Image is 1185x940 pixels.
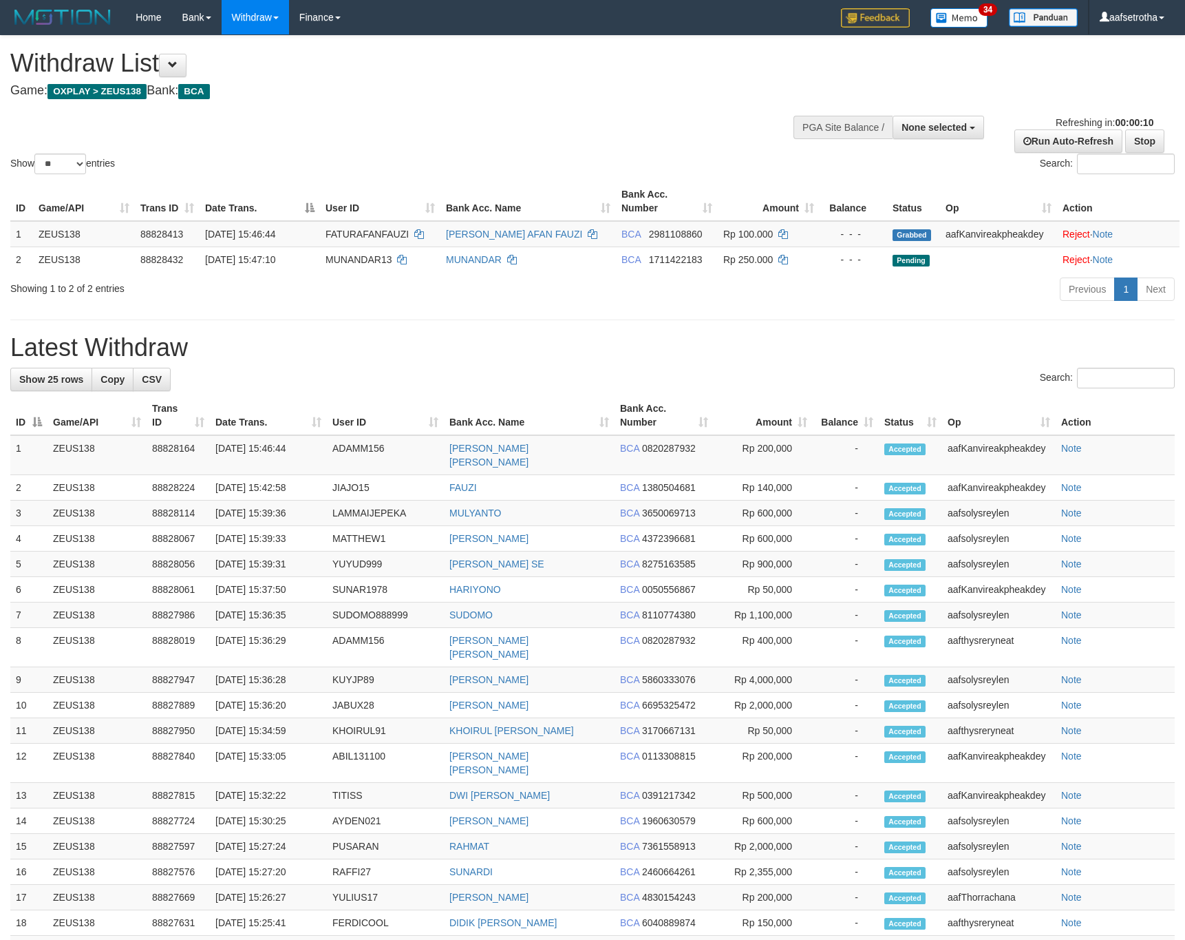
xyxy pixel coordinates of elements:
[642,841,696,852] span: Copy 7361558913 to clipboard
[47,693,147,718] td: ZEUS138
[901,122,967,133] span: None selected
[449,751,529,775] a: [PERSON_NAME] [PERSON_NAME]
[210,396,327,435] th: Date Trans.: activate to sort column ascending
[887,182,940,221] th: Status
[1077,154,1175,174] input: Search:
[327,435,444,475] td: ADAMM156
[714,667,813,693] td: Rp 4,000,000
[147,667,210,693] td: 88827947
[327,834,444,859] td: PUSARAN
[620,790,639,801] span: BCA
[10,7,115,28] img: MOTION_logo.png
[210,603,327,628] td: [DATE] 15:36:35
[100,374,125,385] span: Copy
[327,808,444,834] td: AYDEN021
[147,834,210,859] td: 88827597
[884,816,926,828] span: Accepted
[723,229,773,240] span: Rp 100.000
[813,475,879,501] td: -
[449,725,574,736] a: KHOIRUL [PERSON_NAME]
[47,603,147,628] td: ZEUS138
[1056,396,1175,435] th: Action
[714,475,813,501] td: Rp 140,000
[449,815,529,826] a: [PERSON_NAME]
[147,744,210,783] td: 88827840
[1061,917,1082,928] a: Note
[942,834,1056,859] td: aafsolysreylen
[47,435,147,475] td: ZEUS138
[1061,533,1082,544] a: Note
[642,866,696,877] span: Copy 2460664261 to clipboard
[620,841,639,852] span: BCA
[33,247,135,272] td: ZEUS138
[642,533,696,544] span: Copy 4372396681 to clipboard
[884,483,926,494] span: Accepted
[10,501,47,526] td: 3
[1063,254,1090,265] a: Reject
[884,675,926,687] span: Accepted
[813,501,879,526] td: -
[642,443,696,454] span: Copy 0820287932 to clipboard
[449,892,529,903] a: [PERSON_NAME]
[327,577,444,603] td: SUNAR1978
[1056,117,1153,128] span: Refreshing in:
[1061,790,1082,801] a: Note
[620,482,639,493] span: BCA
[10,783,47,808] td: 13
[327,783,444,808] td: TITISS
[178,84,209,99] span: BCA
[813,577,879,603] td: -
[813,859,879,885] td: -
[10,84,776,98] h4: Game: Bank:
[10,808,47,834] td: 14
[714,808,813,834] td: Rp 600,000
[942,501,1056,526] td: aafsolysreylen
[813,693,879,718] td: -
[813,834,879,859] td: -
[620,700,639,711] span: BCA
[10,435,47,475] td: 1
[620,751,639,762] span: BCA
[1060,278,1115,301] a: Previous
[714,718,813,744] td: Rp 50,000
[979,3,997,16] span: 34
[444,396,615,435] th: Bank Acc. Name: activate to sort column ascending
[320,182,440,221] th: User ID: activate to sort column ascending
[327,628,444,667] td: ADAMM156
[47,501,147,526] td: ZEUS138
[620,508,639,519] span: BCA
[616,182,718,221] th: Bank Acc. Number: activate to sort column ascending
[327,603,444,628] td: SUDOMO888999
[10,667,47,693] td: 9
[620,725,639,736] span: BCA
[449,584,501,595] a: HARIYONO
[10,154,115,174] label: Show entries
[10,859,47,885] td: 16
[10,50,776,77] h1: Withdraw List
[642,609,696,620] span: Copy 8110774380 to clipboard
[47,475,147,501] td: ZEUS138
[33,221,135,247] td: ZEUS138
[327,667,444,693] td: KUYJP89
[34,154,86,174] select: Showentries
[1061,725,1082,736] a: Note
[205,229,275,240] span: [DATE] 15:46:44
[884,842,926,853] span: Accepted
[449,558,544,570] a: [PERSON_NAME] SE
[449,866,493,877] a: SUNARDI
[47,577,147,603] td: ZEUS138
[879,396,942,435] th: Status: activate to sort column ascending
[893,255,930,267] span: Pending
[1061,443,1082,454] a: Note
[620,815,639,826] span: BCA
[940,221,1057,247] td: aafKanvireakpheakdey
[942,693,1056,718] td: aafsolysreylen
[813,603,879,628] td: -
[1061,892,1082,903] a: Note
[884,867,926,879] span: Accepted
[1057,247,1179,272] td: ·
[1061,635,1082,646] a: Note
[449,635,529,660] a: [PERSON_NAME] [PERSON_NAME]
[620,443,639,454] span: BCA
[327,859,444,885] td: RAFFI27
